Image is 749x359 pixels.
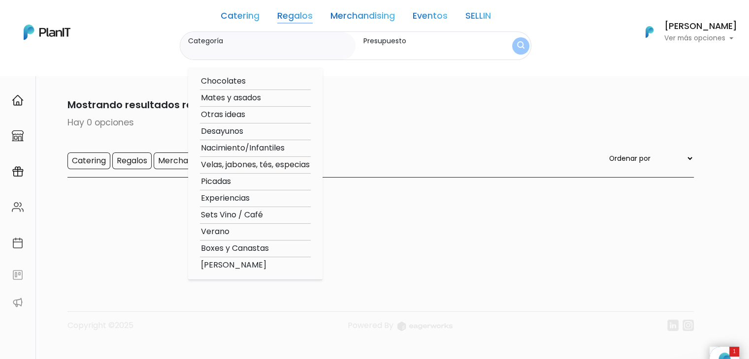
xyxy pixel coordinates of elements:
option: Velas, jabones, tés, especias [200,159,311,171]
p: Mostrando resultados relacionados a linconl: [56,97,694,112]
img: feedback-78b5a0c8f98aac82b08bfc38622c3050aee476f2c9584af64705fc4e61158814.svg [12,269,24,281]
i: insert_emoticon [150,148,167,159]
button: PlanIt Logo [PERSON_NAME] Ver más opciones [633,19,737,45]
a: Catering [221,12,260,24]
a: Eventos [413,12,448,24]
img: marketplace-4ceaa7011d94191e9ded77b95e3339b90024bf715f7c57f8cf31f2d8c509eaba.svg [12,130,24,142]
div: J [26,59,173,79]
a: Merchandising [330,12,395,24]
img: search_button-432b6d5273f82d61273b3651a40e1bd1b912527efae98b1b7a1b2c0702e16a8d.svg [517,41,524,51]
img: logo_eagerworks-044938b0bf012b96b195e05891a56339191180c2d98ce7df62ca656130a436fa.svg [397,322,453,331]
p: Ya probaste PlanitGO? Vas a poder automatizarlas acciones de todo el año. Escribinos para saber más! [34,90,164,123]
img: user_d58e13f531133c46cb30575f4d864daf.jpeg [89,49,109,69]
option: Sets Vino / Café [200,209,311,221]
img: partners-52edf745621dab592f3b2c58e3bca9d71375a7ef29c3b500c9f145b62cc070d4.svg [12,297,24,308]
img: calendar-87d922413cdce8b2cf7b7f5f62616a5cf9e4887200fb71536465627b3292af00.svg [12,237,24,249]
option: [PERSON_NAME] [200,259,311,271]
img: linkedin-cc7d2dbb1a16aff8e18f147ffe980d30ddd5d9e01409788280e63c91fc390ff4.svg [667,320,679,331]
p: Copyright ©2025 [67,320,133,339]
input: Regalos [112,152,152,169]
option: Chocolates [200,75,311,88]
img: instagram-7ba2a2629254302ec2a9470e65da5de918c9f3c9a63008f8abed3140a32961bf.svg [683,320,694,331]
option: Picadas [200,176,311,188]
span: ¡Escríbenos! [51,150,150,159]
input: Catering [67,152,110,169]
img: PlanIt Logo [24,25,70,40]
i: send [167,148,187,159]
img: PlanIt Logo [639,21,660,43]
label: Categoría [188,36,352,46]
a: SELLIN [465,12,491,24]
span: J [99,59,119,79]
input: Merchandising [154,152,219,169]
option: Desayunos [200,125,311,138]
iframe: trengo-widget-badge [729,347,739,357]
option: Mates y asados [200,92,311,104]
i: keyboard_arrow_down [153,75,167,90]
label: Presupuesto [363,36,492,46]
option: Otras ideas [200,109,311,121]
a: Powered By [348,320,453,339]
a: Regalos [277,12,313,24]
option: Experiencias [200,192,311,205]
img: user_04fe99587a33b9844688ac17b531be2b.png [79,59,99,79]
span: translation missing: es.layouts.footer.powered_by [348,320,393,331]
option: Boxes y Canastas [200,242,311,255]
p: Hay 0 opciones [56,116,694,129]
h6: [PERSON_NAME] [664,22,737,31]
img: home-e721727adea9d79c4d83392d1f703f7f8bce08238fde08b1acbfd93340b81755.svg [12,94,24,106]
img: people-662611757002400ad9ed0e3c099ab2801c6687ba6c219adb57efc949bc21e19d.svg [12,201,24,213]
option: Verano [200,226,311,238]
option: Nacimiento/Infantiles [200,142,311,154]
div: PLAN IT Ya probaste PlanitGO? Vas a poder automatizarlas acciones de todo el año. Escribinos para... [26,69,173,131]
p: Ver más opciones [664,35,737,42]
img: campaigns-02234683943229c281be62815700db0a1741e53638e28bf9629b52c665b00959.svg [12,166,24,178]
strong: PLAN IT [34,80,63,88]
